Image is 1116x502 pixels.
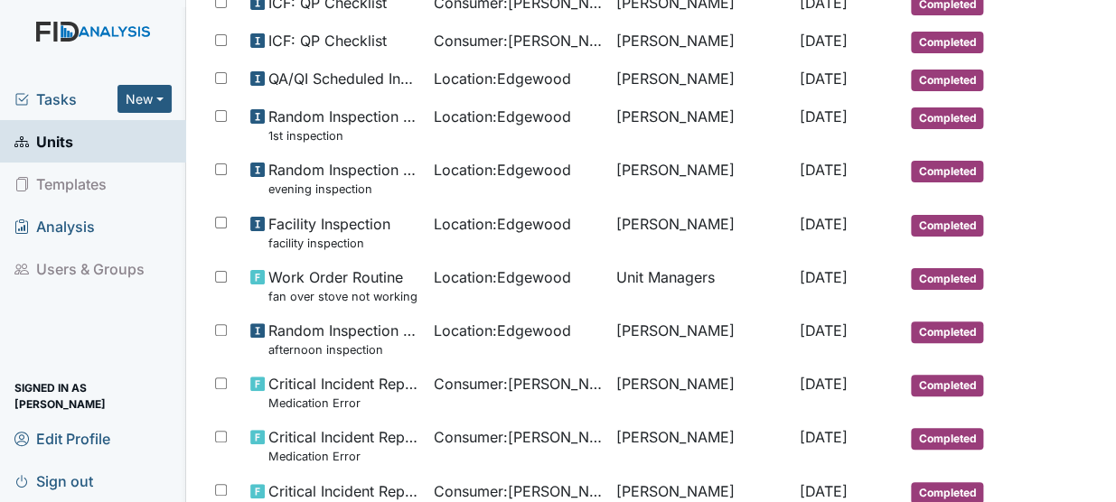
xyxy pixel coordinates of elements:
span: Consumer : [PERSON_NAME] [433,426,601,448]
span: [DATE] [799,428,847,446]
span: Location : Edgewood [433,68,570,89]
span: Signed in as [PERSON_NAME] [14,382,172,410]
span: Work Order Routine fan over stove not working [268,266,417,305]
small: afternoon inspection [268,341,418,358]
span: Completed [911,107,983,129]
span: Consumer : [PERSON_NAME][GEOGRAPHIC_DATA] [433,480,601,502]
span: ICF: QP Checklist [268,30,387,51]
span: Consumer : [PERSON_NAME] [433,30,601,51]
span: [DATE] [799,32,847,50]
span: Completed [911,215,983,237]
span: Location : Edgewood [433,320,570,341]
span: [DATE] [799,215,847,233]
span: Completed [911,428,983,450]
span: [DATE] [799,70,847,88]
small: facility inspection [268,235,390,252]
span: Random Inspection for Evening evening inspection [268,159,418,198]
span: Location : Edgewood [433,266,570,288]
button: New [117,85,172,113]
span: Location : Edgewood [433,106,570,127]
span: Random Inspection for Afternoon afternoon inspection [268,320,418,358]
span: [DATE] [799,375,847,393]
td: [PERSON_NAME] [609,366,792,419]
span: Completed [911,32,983,53]
td: Unit Managers [609,259,792,312]
span: Random Inspection for AM 1st inspection [268,106,418,144]
span: Analysis [14,212,95,240]
span: Sign out [14,467,93,495]
span: Consumer : [PERSON_NAME][GEOGRAPHIC_DATA] [433,373,601,395]
td: [PERSON_NAME] [609,152,792,205]
span: Completed [911,321,983,343]
span: [DATE] [799,107,847,125]
span: [DATE] [799,161,847,179]
td: [PERSON_NAME] [609,98,792,152]
span: Critical Incident Report Medication Error [268,373,418,412]
span: [DATE] [799,321,847,339]
a: Tasks [14,88,117,110]
span: QA/QI Scheduled Inspection [268,68,418,89]
small: evening inspection [268,181,418,198]
td: [PERSON_NAME] [609,23,792,60]
span: Location : Edgewood [433,213,570,235]
span: Completed [911,375,983,396]
small: fan over stove not working [268,288,417,305]
span: Location : Edgewood [433,159,570,181]
td: [PERSON_NAME] [609,206,792,259]
span: [DATE] [799,268,847,286]
small: Medication Error [268,395,418,412]
span: Critical Incident Report Medication Error [268,426,418,465]
span: Facility Inspection facility inspection [268,213,390,252]
span: Completed [911,161,983,182]
small: Medication Error [268,448,418,465]
span: Edit Profile [14,424,110,452]
span: Completed [911,70,983,91]
span: Completed [911,268,983,290]
small: 1st inspection [268,127,418,144]
td: [PERSON_NAME] [609,419,792,472]
td: [PERSON_NAME] [609,312,792,366]
span: Units [14,127,73,155]
td: [PERSON_NAME] [609,60,792,98]
span: [DATE] [799,482,847,500]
